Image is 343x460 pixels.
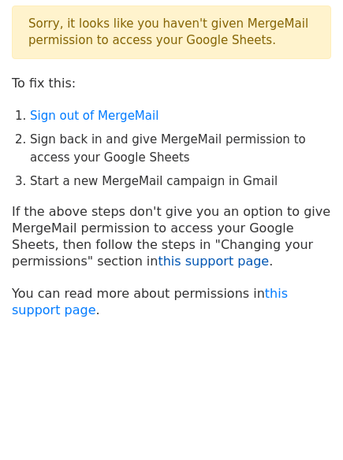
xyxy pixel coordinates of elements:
[264,384,343,460] iframe: Chat Widget
[12,6,331,59] p: Sorry, it looks like you haven't given MergeMail permission to access your Google Sheets.
[30,109,158,123] a: Sign out of MergeMail
[158,254,269,269] a: this support page
[30,172,331,191] li: Start a new MergeMail campaign in Gmail
[12,285,331,318] p: You can read more about permissions in .
[12,286,288,317] a: this support page
[12,75,331,91] p: To fix this:
[30,131,331,166] li: Sign back in and give MergeMail permission to access your Google Sheets
[12,203,331,269] p: If the above steps don't give you an option to give MergeMail permission to access your Google Sh...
